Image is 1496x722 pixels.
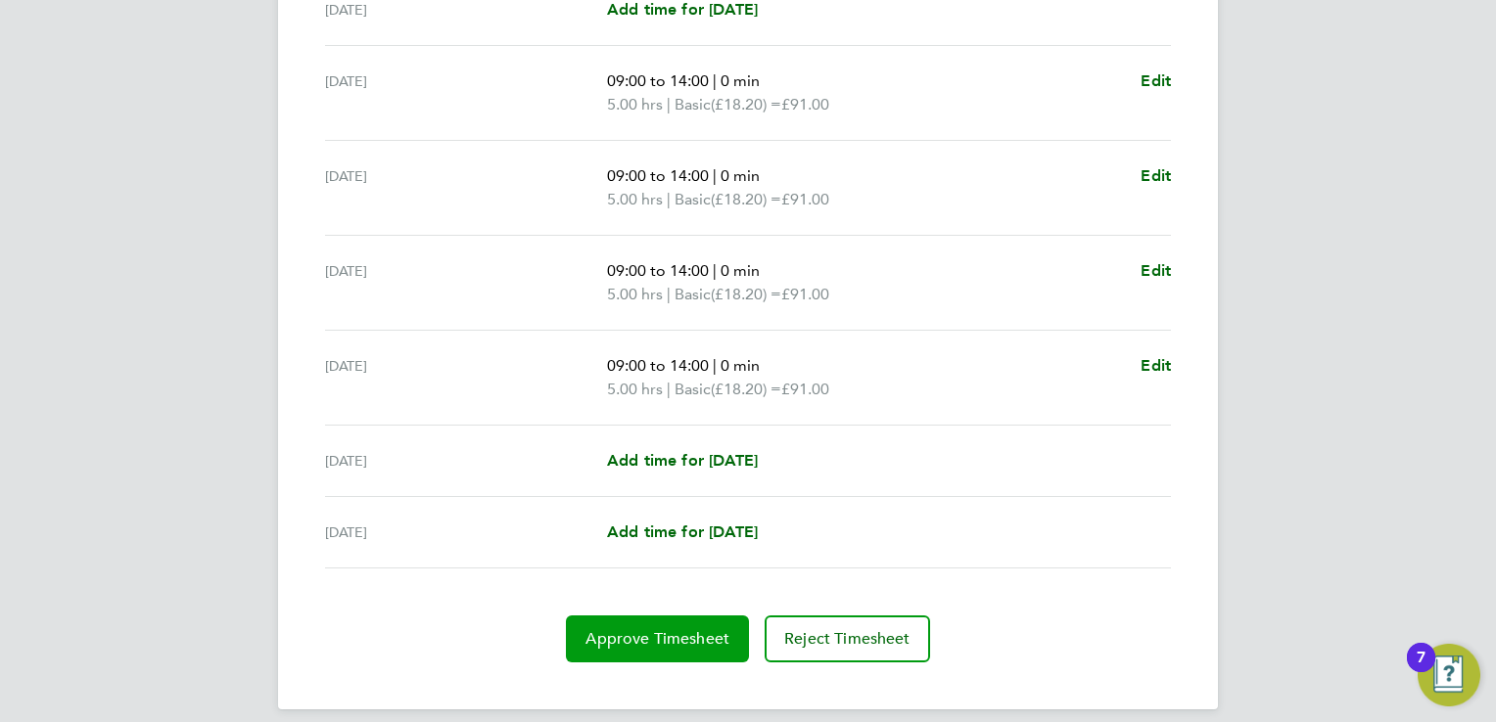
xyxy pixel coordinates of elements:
span: £91.00 [781,285,829,303]
div: [DATE] [325,69,607,116]
span: Approve Timesheet [585,629,729,649]
span: | [667,285,671,303]
a: Edit [1141,164,1171,188]
span: 0 min [721,166,760,185]
span: (£18.20) = [711,380,781,398]
span: Edit [1141,71,1171,90]
span: Add time for [DATE] [607,522,758,541]
a: Edit [1141,354,1171,378]
span: 0 min [721,71,760,90]
a: Add time for [DATE] [607,449,758,473]
div: [DATE] [325,354,607,401]
div: [DATE] [325,520,607,544]
div: [DATE] [325,164,607,211]
span: Add time for [DATE] [607,451,758,470]
span: 09:00 to 14:00 [607,71,709,90]
span: (£18.20) = [711,95,781,113]
span: Edit [1141,356,1171,375]
span: Basic [675,378,711,401]
div: [DATE] [325,259,607,306]
span: 5.00 hrs [607,190,663,208]
span: | [667,95,671,113]
span: (£18.20) = [711,190,781,208]
span: Basic [675,93,711,116]
span: 5.00 hrs [607,380,663,398]
span: £91.00 [781,190,829,208]
button: Reject Timesheet [765,615,930,662]
span: 09:00 to 14:00 [607,356,709,375]
span: Edit [1141,166,1171,185]
span: 0 min [721,356,760,375]
span: | [713,166,717,185]
span: 09:00 to 14:00 [607,166,709,185]
span: | [713,261,717,280]
span: Reject Timesheet [784,629,911,649]
span: 09:00 to 14:00 [607,261,709,280]
span: Basic [675,188,711,211]
span: | [713,356,717,375]
span: | [667,190,671,208]
div: [DATE] [325,449,607,473]
span: | [713,71,717,90]
span: £91.00 [781,380,829,398]
span: Basic [675,283,711,306]
span: 5.00 hrs [607,95,663,113]
div: 7 [1417,657,1426,683]
span: (£18.20) = [711,285,781,303]
a: Edit [1141,259,1171,283]
a: Edit [1141,69,1171,93]
button: Approve Timesheet [566,615,749,662]
a: Add time for [DATE] [607,520,758,544]
span: | [667,380,671,398]
span: £91.00 [781,95,829,113]
span: 0 min [721,261,760,280]
span: 5.00 hrs [607,285,663,303]
span: Edit [1141,261,1171,280]
button: Open Resource Center, 7 new notifications [1418,644,1480,706]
